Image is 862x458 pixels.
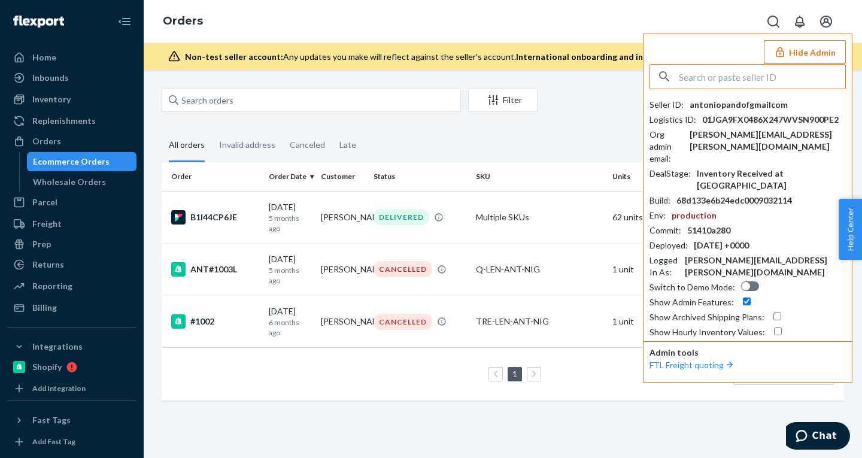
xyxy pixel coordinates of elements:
[471,162,608,191] th: SKU
[32,259,64,271] div: Returns
[32,361,62,373] div: Shopify
[7,214,136,233] a: Freight
[32,238,51,250] div: Prep
[702,114,839,126] div: 01JGA9FX0486X247WVSN900PE2
[7,132,136,151] a: Orders
[690,129,846,153] div: [PERSON_NAME][EMAIL_ADDRESS][PERSON_NAME][DOMAIN_NAME]
[269,201,311,233] div: [DATE]
[169,129,205,162] div: All orders
[649,347,846,359] p: Admin tools
[7,90,136,109] a: Inventory
[649,311,764,323] div: Show Archived Shipping Plans :
[608,243,660,295] td: 1 unit
[7,235,136,254] a: Prep
[516,51,826,62] span: International onboarding and inbounding may not work during impersonation.
[269,265,311,286] p: 5 months ago
[694,239,749,251] div: [DATE] +0000
[321,171,363,181] div: Customer
[264,162,316,191] th: Order Date
[162,162,264,191] th: Order
[171,210,259,225] div: B1I44CP6JE
[608,191,660,243] td: 62 units
[374,209,429,225] div: DELIVERED
[510,369,520,379] a: Page 1 is your current page
[32,436,75,447] div: Add Fast Tag
[649,225,681,236] div: Commit :
[649,195,670,207] div: Build :
[7,357,136,377] a: Shopify
[7,337,136,356] button: Integrations
[476,263,603,275] div: Q-LEN-ANT-NIG
[761,10,785,34] button: Open Search Box
[374,261,432,277] div: CANCELLED
[649,281,735,293] div: Switch to Demo Mode :
[32,72,69,84] div: Inbounds
[316,243,368,295] td: [PERSON_NAME]
[32,383,86,393] div: Add Integration
[171,314,259,329] div: #1002
[7,48,136,67] a: Home
[679,65,845,89] input: Search or paste seller ID
[113,10,136,34] button: Close Navigation
[7,411,136,430] button: Fast Tags
[153,4,213,39] ol: breadcrumbs
[468,88,538,112] button: Filter
[685,254,846,278] div: [PERSON_NAME][EMAIL_ADDRESS][PERSON_NAME][DOMAIN_NAME]
[163,14,203,28] a: Orders
[269,317,311,338] p: 6 months ago
[7,298,136,317] a: Billing
[608,296,660,348] td: 1 unit
[788,10,812,34] button: Open notifications
[162,88,461,112] input: Search orders
[32,280,72,292] div: Reporting
[32,302,57,314] div: Billing
[32,196,57,208] div: Parcel
[269,305,311,338] div: [DATE]
[476,316,603,327] div: TRE-LEN-ANT-NIG
[339,129,356,160] div: Late
[13,16,64,28] img: Flexport logo
[649,114,696,126] div: Logistics ID :
[7,277,136,296] a: Reporting
[290,129,325,160] div: Canceled
[32,93,71,105] div: Inventory
[32,414,71,426] div: Fast Tags
[7,381,136,396] a: Add Integration
[32,135,61,147] div: Orders
[649,168,691,180] div: DealStage :
[369,162,471,191] th: Status
[687,225,730,236] div: 51410a280
[608,162,660,191] th: Units
[814,10,838,34] button: Open account menu
[7,68,136,87] a: Inbounds
[171,262,259,277] div: ANT#1003L
[649,129,684,165] div: Org admin email :
[7,255,136,274] a: Returns
[839,199,862,260] button: Help Center
[33,176,106,188] div: Wholesale Orders
[649,239,688,251] div: Deployed :
[27,172,137,192] a: Wholesale Orders
[27,152,137,171] a: Ecommerce Orders
[649,360,736,370] a: FTL Freight quoting
[676,195,792,207] div: 68d133e6b24edc0009032114
[185,51,283,62] span: Non-test seller account:
[316,296,368,348] td: [PERSON_NAME]
[649,326,765,338] div: Show Hourly Inventory Values :
[33,156,110,168] div: Ecommerce Orders
[7,111,136,131] a: Replenishments
[649,296,734,308] div: Show Admin Features :
[32,341,83,353] div: Integrations
[649,99,684,111] div: Seller ID :
[32,218,62,230] div: Freight
[786,422,850,452] iframe: Opens a widget where you can chat to one of our agents
[471,191,608,243] td: Multiple SKUs
[469,94,537,106] div: Filter
[185,51,826,63] div: Any updates you make will reflect against the seller's account.
[697,168,846,192] div: Inventory Received at [GEOGRAPHIC_DATA]
[7,193,136,212] a: Parcel
[374,314,432,330] div: CANCELLED
[672,210,717,222] div: production
[32,51,56,63] div: Home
